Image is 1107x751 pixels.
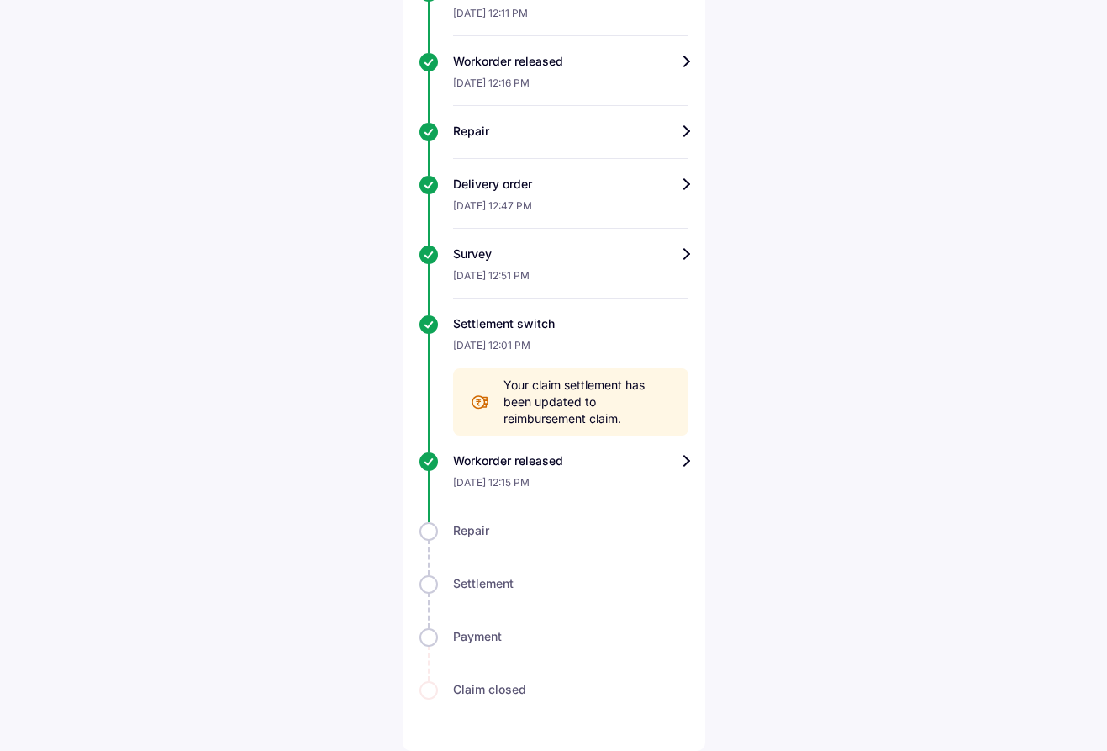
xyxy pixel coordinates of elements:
div: [DATE] 12:47 PM [453,193,688,229]
div: Settlement switch [453,315,688,332]
div: Repair [453,123,688,140]
div: [DATE] 12:51 PM [453,262,688,299]
div: Workorder released [453,452,688,469]
span: Your claim settlement has been updated to reimbursement claim. [503,377,672,427]
div: Delivery order [453,176,688,193]
div: Settlement [453,575,688,592]
div: Payment [453,628,688,645]
div: Survey [453,246,688,262]
div: [DATE] 12:01 PM [453,332,688,368]
div: Repair [453,522,688,539]
div: [DATE] 12:15 PM [453,469,688,505]
div: Workorder released [453,53,688,70]
div: [DATE] 12:16 PM [453,70,688,106]
div: Claim closed [453,681,688,698]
